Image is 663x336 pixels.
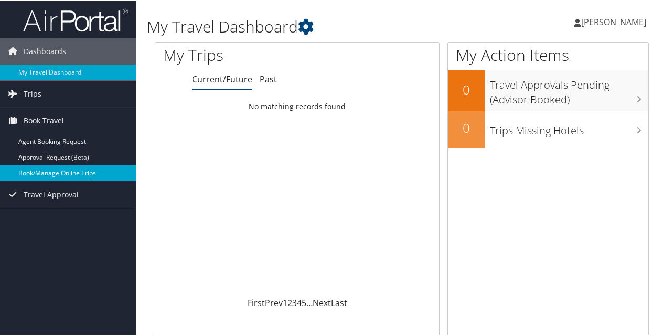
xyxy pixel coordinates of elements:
h1: My Travel Dashboard [147,15,487,37]
span: [PERSON_NAME] [581,15,646,27]
h2: 0 [448,118,485,136]
a: Past [260,72,277,84]
h1: My Trips [163,43,313,65]
h3: Trips Missing Hotels [490,117,648,137]
a: First [248,296,265,308]
span: Travel Approval [24,181,79,207]
span: … [306,296,313,308]
span: Book Travel [24,107,64,133]
td: No matching records found [155,96,439,115]
h1: My Action Items [448,43,648,65]
a: Current/Future [192,72,252,84]
a: 5 [302,296,306,308]
a: 0Travel Approvals Pending (Advisor Booked) [448,69,648,110]
span: Dashboards [24,37,66,64]
img: airportal-logo.png [23,7,128,31]
a: Prev [265,296,283,308]
a: 1 [283,296,287,308]
a: 3 [292,296,297,308]
a: 2 [287,296,292,308]
a: Last [331,296,347,308]
h3: Travel Approvals Pending (Advisor Booked) [490,71,648,106]
h2: 0 [448,80,485,98]
a: 4 [297,296,302,308]
a: 0Trips Missing Hotels [448,110,648,147]
span: Trips [24,80,41,106]
a: Next [313,296,331,308]
a: [PERSON_NAME] [574,5,657,37]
